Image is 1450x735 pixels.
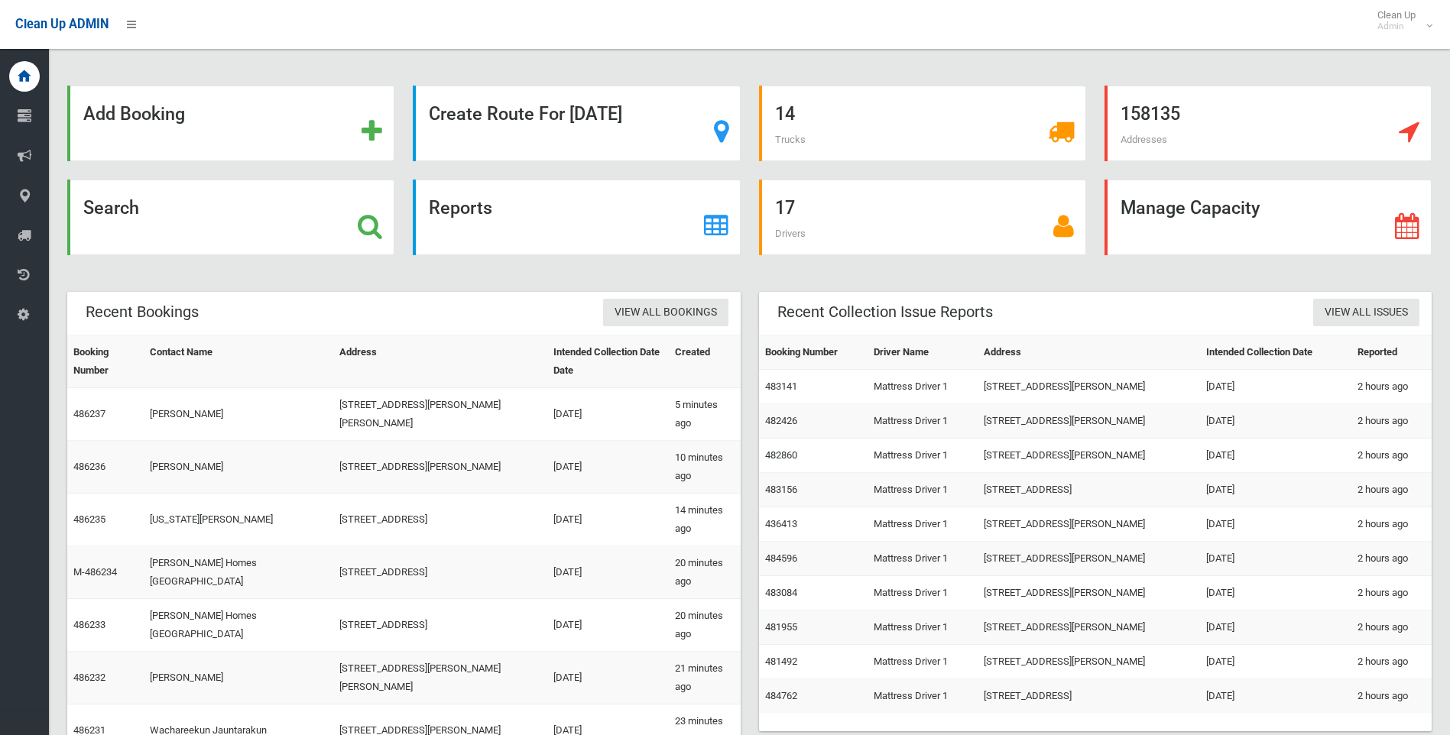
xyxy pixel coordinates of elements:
[547,388,669,441] td: [DATE]
[765,690,797,701] a: 484762
[1200,576,1351,610] td: [DATE]
[868,439,978,473] td: Mattress Driver 1
[759,86,1086,161] a: 14 Trucks
[669,652,741,704] td: 21 minutes ago
[868,542,978,576] td: Mattress Driver 1
[868,507,978,542] td: Mattress Driver 1
[1200,335,1351,370] th: Intended Collection Date
[669,494,741,546] td: 14 minutes ago
[765,656,797,667] a: 481492
[978,679,1200,714] td: [STREET_ADDRESS]
[759,297,1011,327] header: Recent Collection Issue Reports
[15,17,109,31] span: Clean Up ADMIN
[547,599,669,652] td: [DATE]
[978,507,1200,542] td: [STREET_ADDRESS][PERSON_NAME]
[978,439,1200,473] td: [STREET_ADDRESS][PERSON_NAME]
[413,86,740,161] a: Create Route For [DATE]
[978,645,1200,679] td: [STREET_ADDRESS][PERSON_NAME]
[1200,645,1351,679] td: [DATE]
[67,335,144,388] th: Booking Number
[73,408,105,419] a: 486237
[868,610,978,645] td: Mattress Driver 1
[144,652,334,704] td: [PERSON_NAME]
[547,335,669,388] th: Intended Collection Date Date
[1351,370,1432,404] td: 2 hours ago
[73,513,105,525] a: 486235
[1200,370,1351,404] td: [DATE]
[144,441,334,494] td: [PERSON_NAME]
[1351,542,1432,576] td: 2 hours ago
[1121,197,1260,219] strong: Manage Capacity
[73,566,117,578] a: M-486234
[1200,439,1351,473] td: [DATE]
[868,645,978,679] td: Mattress Driver 1
[765,518,797,529] a: 436413
[1121,103,1180,125] strong: 158135
[978,404,1200,439] td: [STREET_ADDRESS][PERSON_NAME]
[1200,610,1351,645] td: [DATE]
[868,370,978,404] td: Mattress Driver 1
[1351,576,1432,610] td: 2 hours ago
[413,180,740,255] a: Reports
[978,610,1200,645] td: [STREET_ADDRESS][PERSON_NAME]
[978,370,1200,404] td: [STREET_ADDRESS][PERSON_NAME]
[1200,679,1351,714] td: [DATE]
[1313,299,1419,327] a: View All Issues
[1370,9,1431,32] span: Clean Up
[429,103,622,125] strong: Create Route For [DATE]
[144,494,334,546] td: [US_STATE][PERSON_NAME]
[669,388,741,441] td: 5 minutes ago
[868,404,978,439] td: Mattress Driver 1
[73,619,105,630] a: 486233
[1121,134,1167,145] span: Addresses
[333,652,547,704] td: [STREET_ADDRESS][PERSON_NAME][PERSON_NAME]
[67,86,394,161] a: Add Booking
[83,103,185,125] strong: Add Booking
[144,546,334,599] td: [PERSON_NAME] Homes [GEOGRAPHIC_DATA]
[1351,507,1432,542] td: 2 hours ago
[775,197,795,219] strong: 17
[333,388,547,441] td: [STREET_ADDRESS][PERSON_NAME][PERSON_NAME]
[765,621,797,633] a: 481955
[1105,180,1432,255] a: Manage Capacity
[775,228,806,239] span: Drivers
[1351,404,1432,439] td: 2 hours ago
[83,197,139,219] strong: Search
[1200,473,1351,507] td: [DATE]
[765,380,797,392] a: 483141
[333,494,547,546] td: [STREET_ADDRESS]
[765,415,797,426] a: 482426
[67,180,394,255] a: Search
[603,299,728,327] a: View All Bookings
[547,546,669,599] td: [DATE]
[765,552,797,564] a: 484596
[547,441,669,494] td: [DATE]
[868,473,978,507] td: Mattress Driver 1
[759,335,868,370] th: Booking Number
[669,335,741,388] th: Created
[1351,645,1432,679] td: 2 hours ago
[868,576,978,610] td: Mattress Driver 1
[1200,542,1351,576] td: [DATE]
[144,599,334,652] td: [PERSON_NAME] Homes [GEOGRAPHIC_DATA]
[429,197,492,219] strong: Reports
[1200,507,1351,542] td: [DATE]
[669,546,741,599] td: 20 minutes ago
[1351,473,1432,507] td: 2 hours ago
[67,297,217,327] header: Recent Bookings
[775,103,795,125] strong: 14
[1200,404,1351,439] td: [DATE]
[333,599,547,652] td: [STREET_ADDRESS]
[144,388,334,441] td: [PERSON_NAME]
[978,576,1200,610] td: [STREET_ADDRESS][PERSON_NAME]
[1351,679,1432,714] td: 2 hours ago
[333,546,547,599] td: [STREET_ADDRESS]
[1377,21,1416,32] small: Admin
[547,652,669,704] td: [DATE]
[73,672,105,683] a: 486232
[669,599,741,652] td: 20 minutes ago
[73,461,105,472] a: 486236
[1351,335,1432,370] th: Reported
[775,134,806,145] span: Trucks
[868,335,978,370] th: Driver Name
